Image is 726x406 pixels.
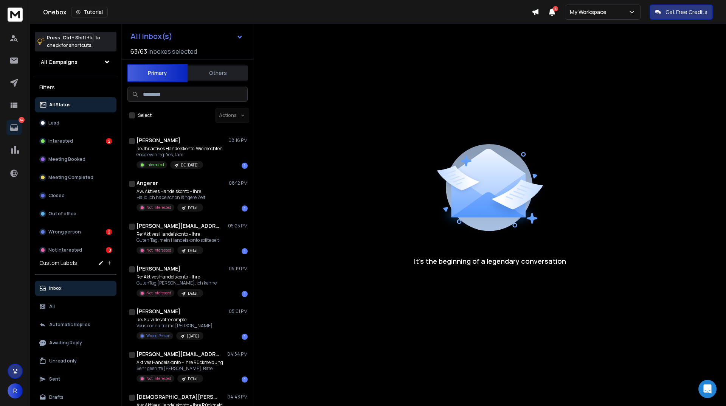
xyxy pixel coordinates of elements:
[242,248,248,254] div: 1
[146,162,164,168] p: Interested
[49,102,71,108] p: All Status
[146,247,171,253] p: Not Interested
[137,237,219,243] p: Guten Tag, mein Handelskonto sollte seit
[106,229,112,235] div: 2
[137,280,217,286] p: GutenTag [PERSON_NAME], ich kenne
[49,285,62,291] p: Inbox
[570,8,610,16] p: My Workspace
[229,308,248,314] p: 05:01 PM
[39,259,77,267] h3: Custom Labels
[35,97,116,112] button: All Status
[242,334,248,340] div: 1
[181,162,199,168] p: DE [DATE]
[149,47,197,56] h3: Inboxes selected
[137,366,223,372] p: Sehr geehrte [PERSON_NAME]. Bitte
[137,222,220,230] h1: [PERSON_NAME][EMAIL_ADDRESS][DOMAIN_NAME]
[228,137,248,143] p: 08:16 PM
[650,5,713,20] button: Get Free Credits
[49,358,77,364] p: Unread only
[229,266,248,272] p: 05:19 PM
[137,274,217,280] p: Re: Aktives Handelskonto – Ihre
[48,174,93,180] p: Meeting Completed
[8,383,23,398] button: R
[48,211,76,217] p: Out of office
[35,82,116,93] h3: Filters
[48,120,59,126] p: Lead
[188,248,199,254] p: DEfull
[48,193,65,199] p: Closed
[137,188,205,194] p: Aw: Aktives Handelskonto – Ihre
[187,333,199,339] p: [DATE]
[124,29,249,44] button: All Inbox(s)
[242,163,248,169] div: 1
[137,359,223,366] p: Aktives Handelskonto – Ihre Rückmeldung
[35,188,116,203] button: Closed
[227,394,248,400] p: 04:43 PM
[35,281,116,296] button: Inbox
[414,256,566,266] p: It’s the beginning of a legendary conversation
[127,64,188,82] button: Primary
[242,205,248,212] div: 1
[106,138,112,144] div: 2
[229,180,248,186] p: 08:12 PM
[35,390,116,405] button: Drafts
[35,134,116,149] button: Interested2
[106,247,112,253] div: 10
[35,335,116,350] button: Awaiting Reply
[137,137,180,144] h1: [PERSON_NAME]
[188,376,199,382] p: DEfull
[35,54,116,70] button: All Campaigns
[137,393,220,401] h1: [DEMOGRAPHIC_DATA][PERSON_NAME]
[35,243,116,258] button: Not Interested10
[227,351,248,357] p: 04:54 PM
[242,291,248,297] div: 1
[47,34,100,49] p: Press to check for shortcuts.
[41,58,78,66] h1: All Campaigns
[35,372,116,387] button: Sent
[6,120,22,135] a: 14
[137,308,180,315] h1: [PERSON_NAME]
[137,152,223,158] p: Good evening. Yes, I am
[62,33,94,42] span: Ctrl + Shift + k
[137,350,220,358] h1: [PERSON_NAME][EMAIL_ADDRESS][DOMAIN_NAME]
[146,290,171,296] p: Not Interested
[137,194,205,201] p: Hallo Ich habe schon längere Zeit
[137,231,219,237] p: Re: Aktives Handelskonto – Ihre
[35,224,116,240] button: Wrong person2
[49,394,64,400] p: Drafts
[188,291,199,296] p: DEfull
[35,115,116,131] button: Lead
[146,333,170,339] p: Wrong Person
[48,247,82,253] p: Not Interested
[35,170,116,185] button: Meeting Completed
[130,47,147,56] span: 63 / 63
[49,303,55,310] p: All
[188,65,248,81] button: Others
[137,323,213,329] p: Vous connaître me [PERSON_NAME]
[130,33,172,40] h1: All Inbox(s)
[35,317,116,332] button: Automatic Replies
[698,380,717,398] div: Open Intercom Messenger
[43,7,532,17] div: Onebox
[71,7,108,17] button: Tutorial
[49,340,82,346] p: Awaiting Reply
[35,299,116,314] button: All
[228,223,248,229] p: 05:25 PM
[137,265,180,272] h1: [PERSON_NAME]
[48,229,81,235] p: Wrong person
[553,6,558,11] span: 4
[49,376,60,382] p: Sent
[665,8,707,16] p: Get Free Credits
[137,179,158,187] h1: Angerer
[137,317,213,323] p: Re: Suivi de votre compte
[188,205,199,211] p: DEfull
[19,117,25,123] p: 14
[146,376,171,381] p: Not Interested
[35,152,116,167] button: Meeting Booked
[48,138,73,144] p: Interested
[49,322,90,328] p: Automatic Replies
[48,156,85,162] p: Meeting Booked
[242,376,248,383] div: 1
[35,353,116,369] button: Unread only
